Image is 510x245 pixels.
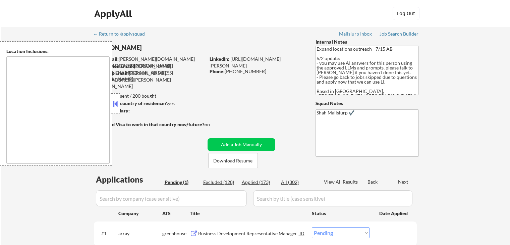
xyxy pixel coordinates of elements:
[210,56,281,68] a: [URL][DOMAIN_NAME][PERSON_NAME]
[93,32,151,36] div: ← Return to /applysquad
[118,230,162,237] div: array
[324,179,360,185] div: View All Results
[312,207,370,219] div: Status
[393,7,419,20] button: Log Out
[299,227,305,239] div: JD
[316,100,419,107] div: Squad Notes
[6,48,110,55] div: Location Inclusions:
[398,179,409,185] div: Next
[210,68,304,75] div: [PHONE_NUMBER]
[205,121,224,128] div: no
[208,153,258,168] button: Download Resume
[162,210,190,217] div: ATS
[203,179,237,186] div: Excluded (128)
[210,56,229,62] strong: LinkedIn:
[94,100,168,106] strong: Can work in country of residence?:
[339,32,373,36] div: Mailslurp Inbox
[96,190,247,206] input: Search by company (case sensitive)
[198,230,299,237] div: Business Development Representative Manager
[94,44,232,52] div: [PERSON_NAME]
[94,121,206,127] strong: Will need Visa to work in that country now/future?:
[94,8,134,19] div: ApplyAll
[94,63,205,83] div: [PERSON_NAME][DOMAIN_NAME][EMAIL_ADDRESS][DOMAIN_NAME]
[379,210,409,217] div: Date Applied
[94,70,205,90] div: [PERSON_NAME][EMAIL_ADDRESS][PERSON_NAME][DOMAIN_NAME]
[93,31,151,38] a: ← Return to /applysquad
[94,100,203,107] div: yes
[94,93,205,99] div: 173 sent / 200 bought
[96,176,162,184] div: Applications
[165,179,198,186] div: Pending (1)
[210,68,225,74] strong: Phone:
[162,230,190,237] div: greenhouse
[101,230,113,237] div: #1
[190,210,305,217] div: Title
[253,190,412,206] input: Search by title (case sensitive)
[208,138,275,151] button: Add a Job Manually
[281,179,315,186] div: All (302)
[339,31,373,38] a: Mailslurp Inbox
[316,39,419,45] div: Internal Notes
[380,32,419,36] div: Job Search Builder
[118,210,162,217] div: Company
[94,56,205,69] div: [PERSON_NAME][DOMAIN_NAME][EMAIL_ADDRESS][DOMAIN_NAME]
[367,179,378,185] div: Back
[242,179,275,186] div: Applied (173)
